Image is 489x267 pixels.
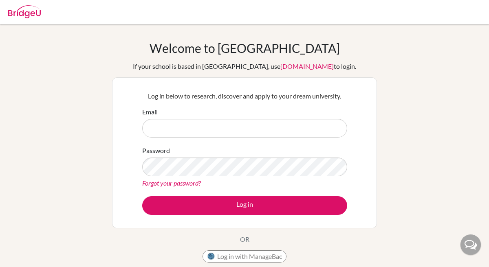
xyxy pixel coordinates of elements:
[203,250,286,263] button: Log in with ManageBac
[133,61,356,71] div: If your school is based in [GEOGRAPHIC_DATA], use to login.
[280,62,334,70] a: [DOMAIN_NAME]
[142,196,347,215] button: Log in
[142,179,201,187] a: Forgot your password?
[142,91,347,101] p: Log in below to research, discover and apply to your dream university.
[142,107,158,117] label: Email
[142,146,170,155] label: Password
[8,5,41,18] img: Bridge-U
[150,41,340,55] h1: Welcome to [GEOGRAPHIC_DATA]
[240,234,249,244] p: OR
